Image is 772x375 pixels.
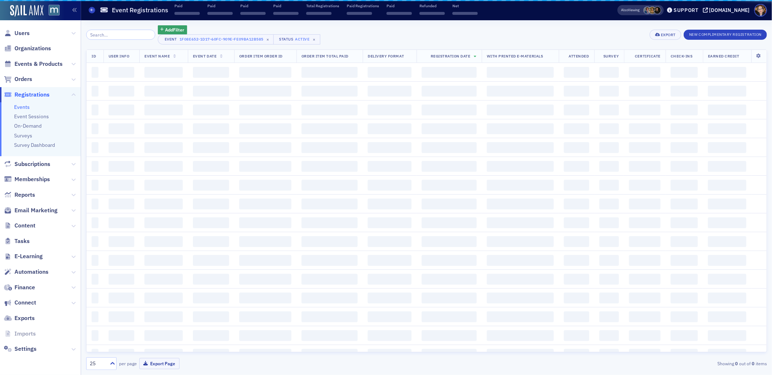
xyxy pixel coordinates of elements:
[10,5,43,17] a: SailAMX
[193,54,216,59] span: Event Date
[14,299,36,307] span: Connect
[684,31,767,37] a: New Complimentary Registration
[671,54,693,59] span: Check-Ins
[708,255,746,266] span: ‌
[368,86,411,97] span: ‌
[14,160,50,168] span: Subscriptions
[144,311,183,322] span: ‌
[86,30,155,40] input: Search…
[279,37,294,42] div: Status
[599,86,619,97] span: ‌
[163,37,178,42] div: Event
[629,142,661,153] span: ‌
[92,293,98,303] span: ‌
[674,7,699,13] div: Support
[193,142,229,153] span: ‌
[708,236,746,247] span: ‌
[301,142,358,153] span: ‌
[621,8,628,12] div: Also
[487,86,554,97] span: ‌
[368,161,411,172] span: ‌
[564,293,589,303] span: ‌
[487,236,554,247] span: ‌
[629,105,661,115] span: ‌
[629,311,661,322] span: ‌
[387,12,412,15] span: ‌
[306,12,332,15] span: ‌
[109,161,135,172] span: ‌
[368,123,411,134] span: ‌
[487,274,554,285] span: ‌
[368,105,411,115] span: ‌
[708,67,746,78] span: ‌
[92,199,98,209] span: ‌
[708,54,739,59] span: Earned Credit
[4,314,35,322] a: Exports
[621,8,640,13] span: Viewing
[487,161,554,172] span: ‌
[368,311,411,322] span: ‌
[599,123,619,134] span: ‌
[4,175,50,183] a: Memberships
[14,222,35,230] span: Content
[564,199,589,209] span: ‌
[708,217,746,228] span: ‌
[92,311,98,322] span: ‌
[487,123,554,134] span: ‌
[301,54,349,59] span: Order Item Total Paid
[4,252,43,260] a: E-Learning
[174,3,200,8] p: Paid
[301,236,358,247] span: ‌
[708,105,746,115] span: ‌
[422,86,477,97] span: ‌
[239,161,291,172] span: ‌
[4,299,36,307] a: Connect
[708,180,746,191] span: ‌
[109,236,135,247] span: ‌
[671,180,698,191] span: ‌
[14,314,35,322] span: Exports
[422,67,477,78] span: ‌
[4,60,63,68] a: Events & Products
[4,91,50,99] a: Registrations
[368,142,411,153] span: ‌
[301,105,358,115] span: ‌
[112,6,168,14] h1: Event Registrations
[387,3,412,8] p: Paid
[671,161,698,172] span: ‌
[347,12,372,15] span: ‌
[708,311,746,322] span: ‌
[144,67,183,78] span: ‌
[92,236,98,247] span: ‌
[239,86,291,97] span: ‌
[239,217,291,228] span: ‌
[239,123,291,134] span: ‌
[92,180,98,191] span: ‌
[273,34,320,44] button: StatusActive×
[14,142,55,148] a: Survey Dashboard
[301,67,358,78] span: ‌
[487,199,554,209] span: ‌
[239,199,291,209] span: ‌
[14,284,35,291] span: Finance
[4,206,58,214] a: Email Marketing
[301,293,358,303] span: ‌
[193,293,229,303] span: ‌
[671,142,698,153] span: ‌
[368,180,411,191] span: ‌
[422,293,477,303] span: ‌
[92,217,98,228] span: ‌
[422,199,477,209] span: ‌
[92,123,98,134] span: ‌
[422,180,477,191] span: ‌
[635,54,661,59] span: Certificate
[301,123,358,134] span: ‌
[301,199,358,209] span: ‌
[708,274,746,285] span: ‌
[193,274,229,285] span: ‌
[14,29,30,37] span: Users
[109,123,135,134] span: ‌
[109,311,135,322] span: ‌
[703,8,752,13] button: [DOMAIN_NAME]
[684,30,767,40] button: New Complimentary Registration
